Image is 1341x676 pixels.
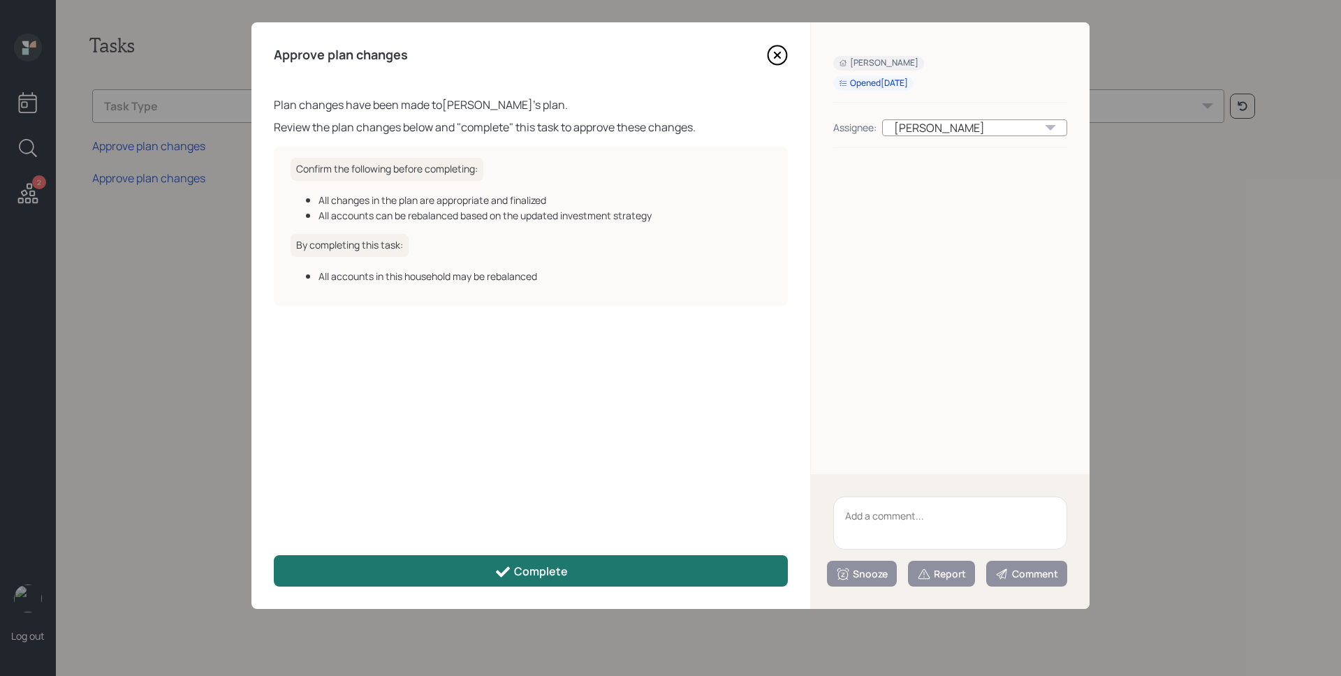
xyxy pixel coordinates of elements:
h4: Approve plan changes [274,47,408,63]
div: Comment [995,567,1058,581]
div: Complete [494,564,568,580]
button: Snooze [827,561,897,587]
h6: By completing this task: [291,234,409,257]
div: Plan changes have been made to [PERSON_NAME] 's plan. [274,96,788,113]
div: Opened [DATE] [839,78,908,89]
div: [PERSON_NAME] [839,57,918,69]
button: Comment [986,561,1067,587]
div: All accounts can be rebalanced based on the updated investment strategy [318,208,771,223]
div: All accounts in this household may be rebalanced [318,269,771,284]
div: Snooze [836,567,888,581]
button: Report [908,561,975,587]
div: Review the plan changes below and "complete" this task to approve these changes. [274,119,788,135]
div: Report [917,567,966,581]
button: Complete [274,555,788,587]
div: [PERSON_NAME] [882,119,1067,136]
h6: Confirm the following before completing: [291,158,483,181]
div: Assignee: [833,120,877,135]
div: All changes in the plan are appropriate and finalized [318,193,771,207]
